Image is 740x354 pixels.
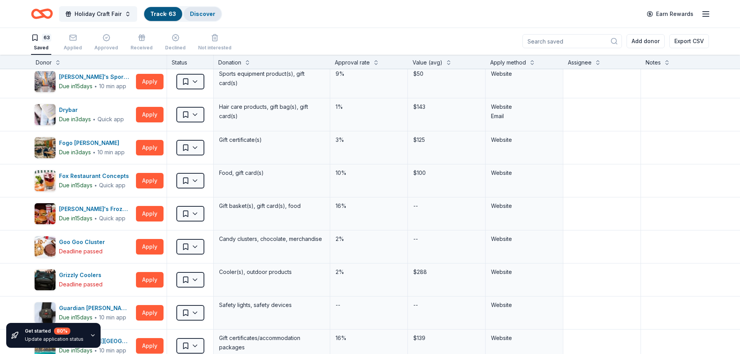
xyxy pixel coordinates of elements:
[34,170,133,192] button: Image for Fox Restaurant ConceptsFox Restaurant ConceptsDue in15days∙Quick app
[59,237,108,247] div: Goo Goo Cluster
[59,214,92,223] div: Due in 15 days
[35,236,56,257] img: Image for Goo Goo Cluster
[335,267,403,277] div: 2%
[59,270,104,280] div: Grizzly Coolers
[491,267,557,277] div: Website
[490,58,526,67] div: Apply method
[99,82,126,90] div: 10 min app
[167,55,214,69] div: Status
[413,300,419,310] div: --
[131,45,153,51] div: Received
[335,167,403,178] div: 10%
[35,104,56,125] img: Image for Drybar
[491,234,557,244] div: Website
[59,313,92,322] div: Due in 15 days
[335,300,341,310] div: --
[31,31,51,55] button: 63Saved
[413,234,419,244] div: --
[98,148,125,156] div: 10 min app
[98,115,124,123] div: Quick app
[136,173,164,188] button: Apply
[335,101,403,112] div: 1%
[646,58,661,67] div: Notes
[218,300,325,310] div: Safety lights, safety devices
[491,168,557,178] div: Website
[54,328,70,335] div: 80 %
[335,58,370,67] div: Approval rate
[94,182,98,188] span: ∙
[59,247,103,256] div: Deadline passed
[31,5,53,23] a: Home
[94,314,98,321] span: ∙
[218,134,325,145] div: Gift certificate(s)
[94,215,98,221] span: ∙
[64,45,82,51] div: Applied
[413,267,481,277] div: $288
[190,10,215,17] a: Discover
[491,300,557,310] div: Website
[94,45,118,51] div: Approved
[64,31,82,55] button: Applied
[35,137,56,158] img: Image for Fogo de Chao
[218,101,325,122] div: Hair care products, gift bag(s), gift card(s)
[99,314,126,321] div: 10 min app
[59,105,124,115] div: Drybar
[218,201,325,211] div: Gift basket(s), gift card(s), food
[59,204,133,214] div: [PERSON_NAME]'s Frozen Custard & Steakburgers
[143,6,222,22] button: Track· 63Discover
[59,115,91,124] div: Due in 3 days
[413,167,481,178] div: $100
[335,333,403,344] div: 16%
[491,112,557,121] div: Email
[59,138,125,148] div: Fogo [PERSON_NAME]
[34,236,133,258] button: Image for Goo Goo ClusterGoo Goo ClusterDeadline passed
[25,336,84,342] div: Update application status
[198,31,232,55] button: Not interested
[136,140,164,155] button: Apply
[35,170,56,191] img: Image for Fox Restaurant Concepts
[42,34,51,42] div: 63
[491,102,557,112] div: Website
[59,148,91,157] div: Due in 3 days
[491,333,557,343] div: Website
[34,104,133,126] button: Image for DrybarDrybarDue in3days∙Quick app
[94,83,98,89] span: ∙
[92,149,96,155] span: ∙
[35,71,56,92] img: Image for Dick's Sporting Goods
[34,71,133,92] button: Image for Dick's Sporting Goods[PERSON_NAME]'s Sporting GoodsDue in15days∙10 min app
[335,201,403,211] div: 16%
[669,34,709,48] button: Export CSV
[59,171,132,181] div: Fox Restaurant Concepts
[413,58,442,67] div: Value (avg)
[335,234,403,244] div: 2%
[136,305,164,321] button: Apply
[413,68,481,79] div: $50
[35,203,56,224] img: Image for Freddy's Frozen Custard & Steakburgers
[94,31,118,55] button: Approved
[218,167,325,178] div: Food, gift card(s)
[34,269,133,291] button: Image for Grizzly CoolersGrizzly CoolersDeadline passed
[218,267,325,277] div: Cooler(s), outdoor products
[491,135,557,145] div: Website
[35,269,56,290] img: Image for Grizzly Coolers
[136,107,164,122] button: Apply
[99,214,125,222] div: Quick app
[218,58,241,67] div: Donation
[131,31,153,55] button: Received
[150,10,176,17] a: Track· 63
[36,58,52,67] div: Donor
[218,68,325,89] div: Sports equipment product(s), gift card(s)
[25,328,84,335] div: Get started
[198,45,232,51] div: Not interested
[335,68,403,79] div: 9%
[491,201,557,211] div: Website
[165,45,186,51] div: Declined
[136,272,164,288] button: Apply
[59,303,133,313] div: Guardian [PERSON_NAME]
[627,34,665,48] button: Add donor
[59,6,137,22] button: Holiday Craft Fair
[59,280,103,289] div: Deadline passed
[413,333,481,344] div: $139
[165,31,186,55] button: Declined
[34,137,133,159] button: Image for Fogo de ChaoFogo [PERSON_NAME]Due in3days∙10 min app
